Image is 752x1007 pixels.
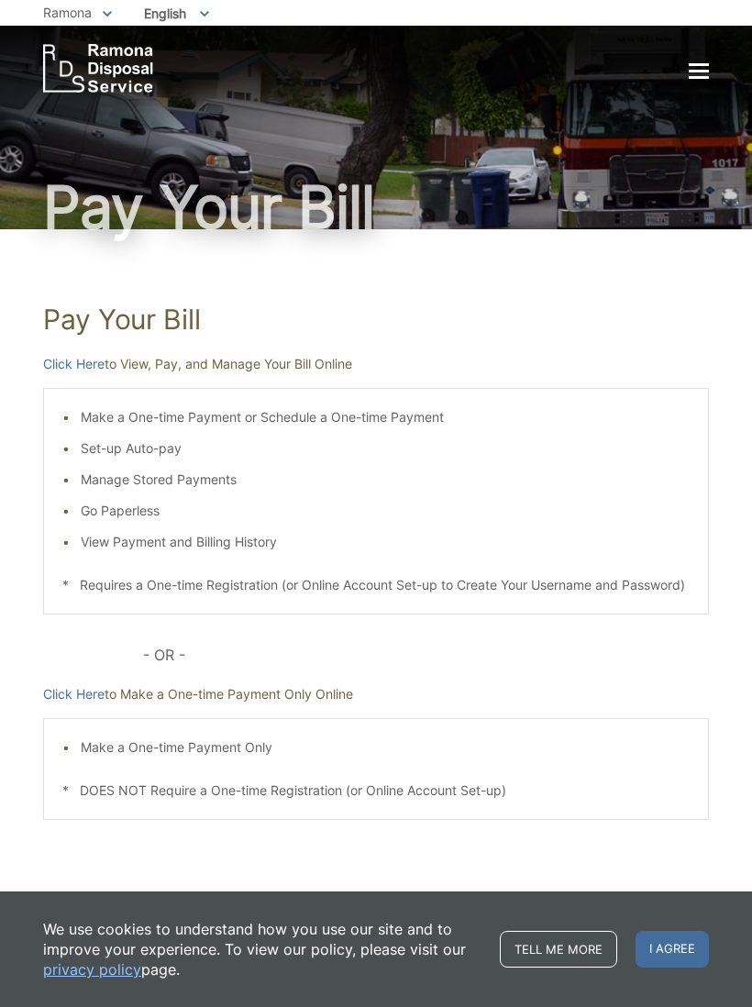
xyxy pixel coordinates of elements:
li: Set-up Auto-pay [81,438,690,459]
p: We use cookies to understand how you use our site and to improve your experience. To view our pol... [43,919,481,979]
li: View Payment and Billing History [81,532,690,552]
li: Make a One-time Payment Only [81,737,690,758]
span: I agree [636,931,709,968]
a: EDCD logo. Return to the homepage. [43,44,153,93]
li: Manage Stored Payments [81,470,690,490]
li: Go Paperless [81,501,690,521]
h1: Pay Your Bill [43,178,709,237]
a: Click Here [43,684,105,704]
p: * Requires a One-time Registration (or Online Account Set-up to Create Your Username and Password) [62,575,690,595]
a: Tell me more [500,931,617,968]
span: Ramona [43,5,92,20]
h1: Pay Your Bill [43,303,709,336]
a: Click Here [43,354,105,374]
li: Make a One-time Payment or Schedule a One-time Payment [81,407,690,427]
p: - OR - [143,642,709,668]
a: privacy policy [43,959,141,979]
p: to Make a One-time Payment Only Online [43,684,709,704]
p: * DOES NOT Require a One-time Registration (or Online Account Set-up) [62,780,690,801]
p: to View, Pay, and Manage Your Bill Online [43,354,709,374]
